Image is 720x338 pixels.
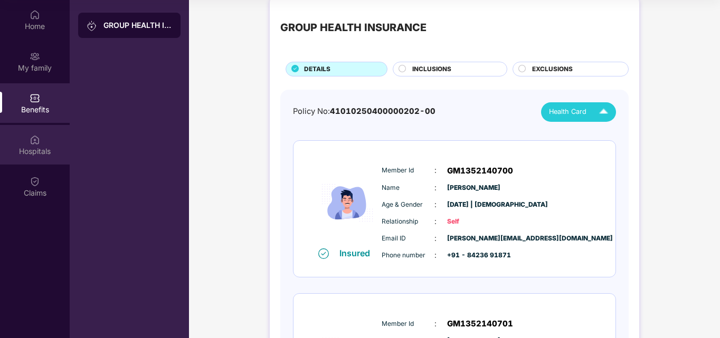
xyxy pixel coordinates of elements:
span: : [434,199,437,210]
span: Member Id [382,166,434,176]
span: INCLUSIONS [412,64,451,74]
span: Age & Gender [382,200,434,210]
span: EXCLUSIONS [532,64,573,74]
img: svg+xml;base64,PHN2ZyB4bWxucz0iaHR0cDovL3d3dy53My5vcmcvMjAwMC9zdmciIHdpZHRoPSIxNiIgaGVpZ2h0PSIxNi... [318,248,329,259]
span: Relationship [382,217,434,227]
span: GM1352140701 [447,317,513,330]
span: +91 - 84236 91871 [447,250,500,260]
img: Icuh8uwCUCF+XjCZyLQsAKiDCM9HiE6CMYmKQaPGkZKaA32CAAACiQcFBJY0IsAAAAASUVORK5CYII= [594,103,613,121]
img: svg+xml;base64,PHN2ZyBpZD0iQmVuZWZpdHMiIHhtbG5zPSJodHRwOi8vd3d3LnczLm9yZy8yMDAwL3N2ZyIgd2lkdGg9Ij... [30,93,40,103]
img: svg+xml;base64,PHN2ZyB3aWR0aD0iMjAiIGhlaWdodD0iMjAiIHZpZXdCb3g9IjAgMCAyMCAyMCIgZmlsbD0ibm9uZSIgeG... [87,21,97,31]
span: [PERSON_NAME] [447,183,500,193]
img: svg+xml;base64,PHN2ZyB3aWR0aD0iMjAiIGhlaWdodD0iMjAiIHZpZXdCb3g9IjAgMCAyMCAyMCIgZmlsbD0ibm9uZSIgeG... [30,51,40,62]
span: [PERSON_NAME][EMAIL_ADDRESS][DOMAIN_NAME] [447,234,500,244]
button: Health Card [541,102,616,122]
span: Email ID [382,234,434,244]
span: : [434,318,437,330]
span: : [434,249,437,261]
div: Insured [339,248,376,258]
span: GM1352140700 [447,165,513,177]
span: : [434,233,437,244]
span: : [434,165,437,176]
div: GROUP HEALTH INSURANCE [103,20,172,31]
span: Member Id [382,319,434,329]
span: Health Card [549,107,586,117]
img: svg+xml;base64,PHN2ZyBpZD0iSG9zcGl0YWxzIiB4bWxucz0iaHR0cDovL3d3dy53My5vcmcvMjAwMC9zdmciIHdpZHRoPS... [30,134,40,145]
span: 41010250400000202-00 [330,107,435,116]
div: GROUP HEALTH INSURANCE [280,20,427,36]
span: Name [382,183,434,193]
img: icon [316,158,379,247]
span: DETAILS [304,64,330,74]
img: svg+xml;base64,PHN2ZyBpZD0iQ2xhaW0iIHhtbG5zPSJodHRwOi8vd3d3LnczLm9yZy8yMDAwL3N2ZyIgd2lkdGg9IjIwIi... [30,176,40,187]
span: Phone number [382,250,434,260]
span: : [434,216,437,227]
span: : [434,182,437,194]
span: Self [447,217,500,227]
img: svg+xml;base64,PHN2ZyBpZD0iSG9tZSIgeG1sbnM9Imh0dHA6Ly93d3cudzMub3JnLzIwMDAvc3ZnIiB3aWR0aD0iMjAiIG... [30,9,40,20]
span: [DATE] | [DEMOGRAPHIC_DATA] [447,200,500,210]
div: Policy No: [293,105,435,118]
